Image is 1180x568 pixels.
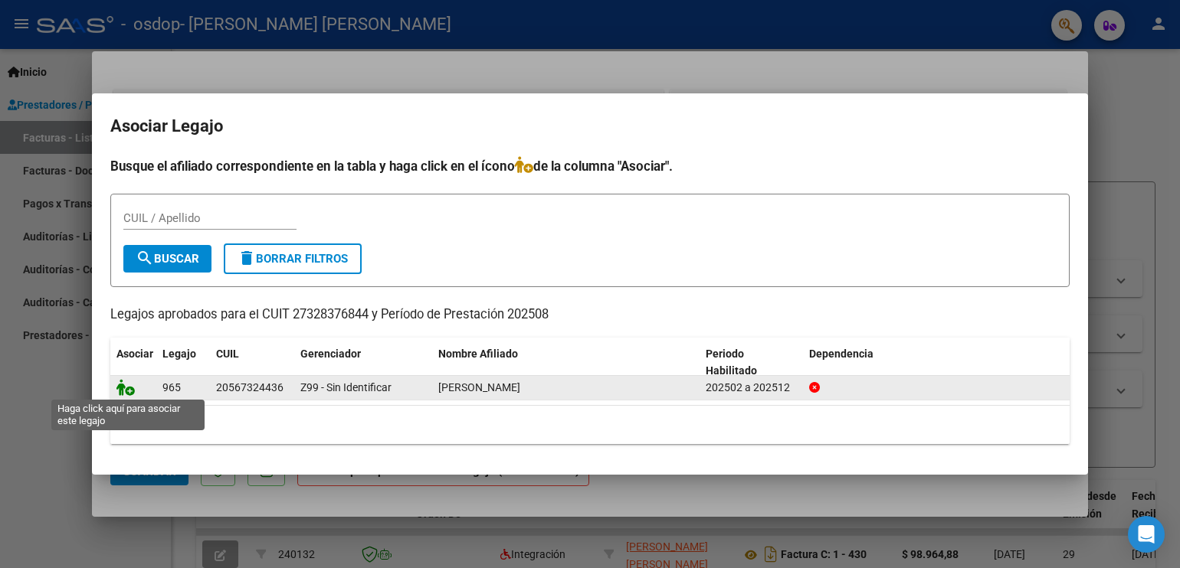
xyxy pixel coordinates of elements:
[238,249,256,267] mat-icon: delete
[300,381,392,393] span: Z99 - Sin Identificar
[136,252,199,266] span: Buscar
[238,252,348,266] span: Borrar Filtros
[110,406,1070,444] div: 1 registros
[156,338,210,388] datatable-header-cell: Legajo
[110,156,1070,176] h4: Busque el afiliado correspondiente en la tabla y haga click en el ícono de la columna "Asociar".
[162,348,196,360] span: Legajo
[116,348,153,360] span: Asociar
[706,348,757,377] span: Periodo Habilitado
[210,338,294,388] datatable-header-cell: CUIL
[162,381,181,393] span: 965
[110,112,1070,141] h2: Asociar Legajo
[110,305,1070,325] p: Legajos aprobados para el CUIT 27328376844 y Período de Prestación 202508
[438,348,518,360] span: Nombre Afiliado
[294,338,432,388] datatable-header-cell: Gerenciador
[432,338,700,388] datatable-header-cell: Nombre Afiliado
[216,379,284,397] div: 20567324436
[700,338,803,388] datatable-header-cell: Periodo Habilitado
[803,338,1070,388] datatable-header-cell: Dependencia
[216,348,239,360] span: CUIL
[809,348,874,360] span: Dependencia
[300,348,361,360] span: Gerenciador
[123,245,211,273] button: Buscar
[1128,516,1165,553] div: Open Intercom Messenger
[706,379,797,397] div: 202502 a 202512
[110,338,156,388] datatable-header-cell: Asociar
[438,381,520,393] span: MEAURIO MARTINEZ TOMAS
[224,243,362,274] button: Borrar Filtros
[136,249,154,267] mat-icon: search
